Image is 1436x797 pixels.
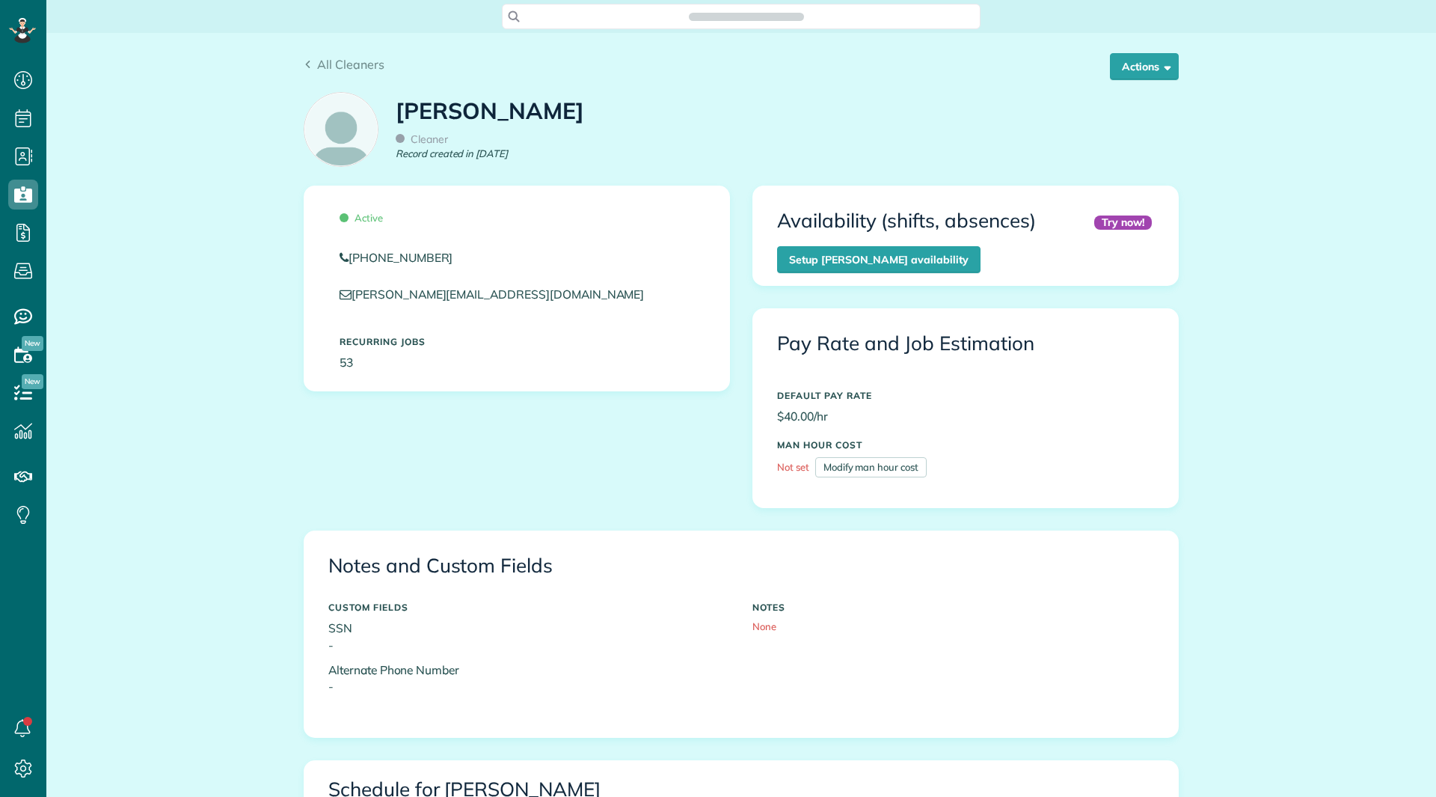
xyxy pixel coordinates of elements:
[328,662,730,696] p: Alternate Phone Number -
[328,555,1154,577] h3: Notes and Custom Fields
[22,374,43,389] span: New
[752,602,1154,612] h5: NOTES
[304,55,384,73] a: All Cleaners
[1094,216,1152,230] div: Try now!
[328,620,730,654] p: SSN -
[396,132,448,146] span: Cleaner
[752,620,776,632] span: None
[777,461,809,473] span: Not set
[815,457,927,477] a: Modify man hour cost
[777,440,1154,450] h5: MAN HOUR COST
[777,333,1154,355] h3: Pay Rate and Job Estimation
[340,249,694,266] a: [PHONE_NUMBER]
[396,147,508,161] em: Record created in [DATE]
[340,354,694,371] p: 53
[396,99,584,123] h1: [PERSON_NAME]
[777,210,1036,232] h3: Availability (shifts, absences)
[340,287,658,302] a: [PERSON_NAME][EMAIL_ADDRESS][DOMAIN_NAME]
[777,391,1154,400] h5: DEFAULT PAY RATE
[317,57,384,72] span: All Cleaners
[704,9,788,24] span: Search ZenMaid…
[328,602,730,612] h5: CUSTOM FIELDS
[1110,53,1179,80] button: Actions
[340,212,383,224] span: Active
[304,93,378,166] img: employee_icon-c2f8239691d896a72cdd9dc41cfb7b06f9d69bdd837a2ad469be8ff06ab05b5f.png
[777,408,1154,425] p: $40.00/hr
[777,246,981,273] a: Setup [PERSON_NAME] availability
[22,336,43,351] span: New
[340,337,694,346] h5: Recurring Jobs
